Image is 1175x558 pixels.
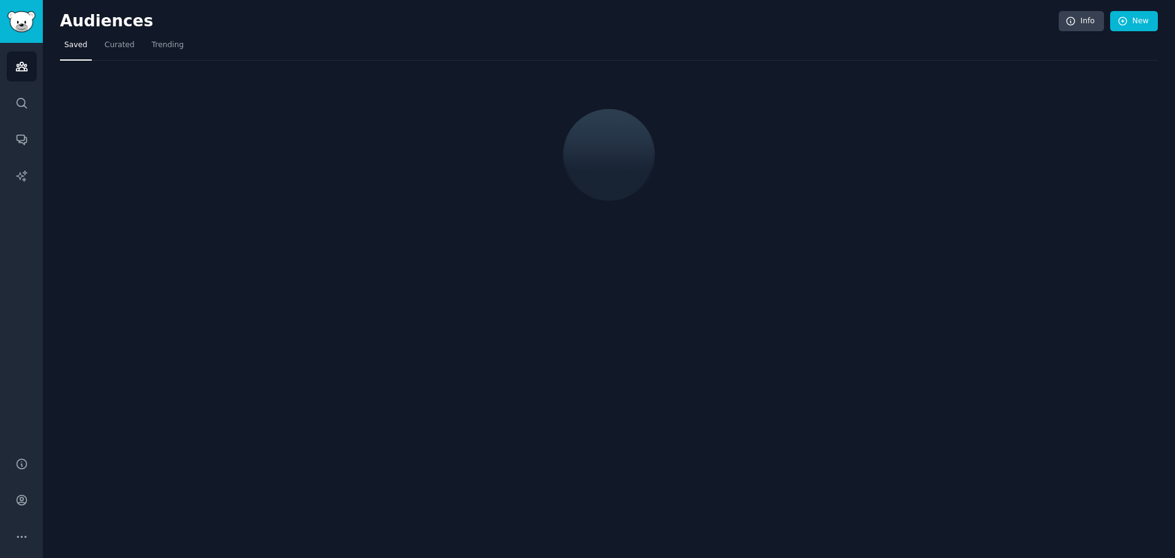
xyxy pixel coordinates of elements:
[64,40,88,51] span: Saved
[147,36,188,61] a: Trending
[7,11,35,32] img: GummySearch logo
[1059,11,1104,32] a: Info
[60,36,92,61] a: Saved
[60,12,1059,31] h2: Audiences
[105,40,135,51] span: Curated
[100,36,139,61] a: Curated
[152,40,184,51] span: Trending
[1110,11,1158,32] a: New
